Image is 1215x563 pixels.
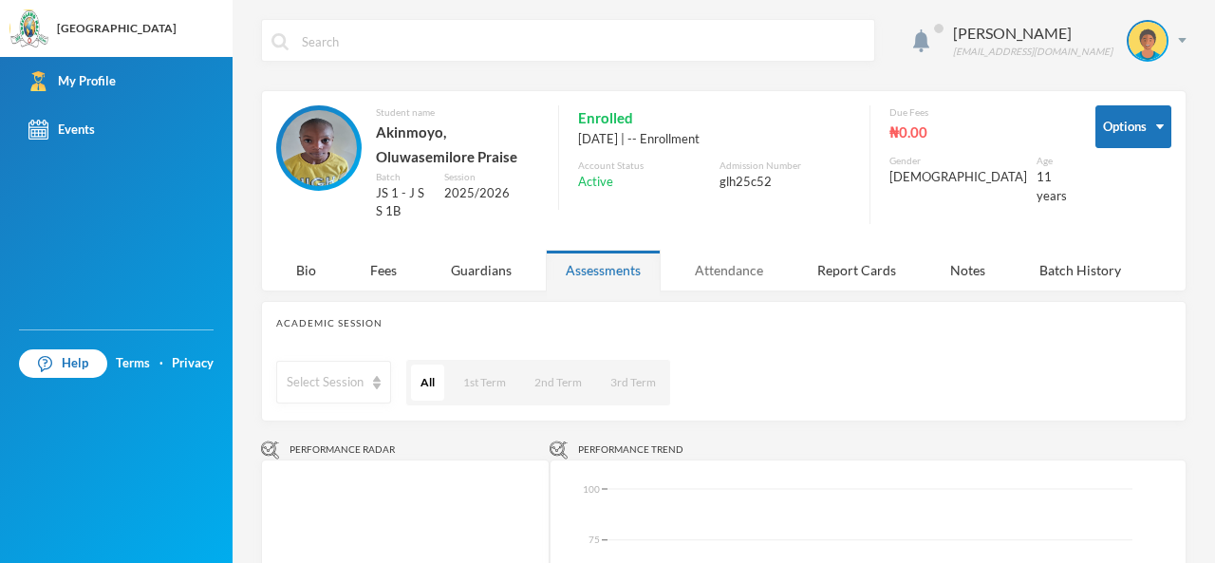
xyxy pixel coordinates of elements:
button: 2nd Term [525,365,591,401]
span: Active [578,173,613,192]
div: Select Session [287,373,364,392]
button: 3rd Term [601,365,665,401]
button: All [411,365,444,401]
input: Search [300,20,865,63]
div: Attendance [675,250,783,291]
div: [EMAIL_ADDRESS][DOMAIN_NAME] [953,45,1112,59]
span: Performance Trend [578,442,683,457]
div: Notes [930,250,1005,291]
div: [GEOGRAPHIC_DATA] [57,20,177,37]
button: Options [1095,105,1171,148]
div: [DATE] | -- Enrollment [578,130,850,149]
div: Admission Number [720,159,850,173]
div: ₦0.00 [889,120,1067,144]
div: Assessments [546,250,661,291]
div: [PERSON_NAME] [953,22,1112,45]
div: Guardians [431,250,532,291]
img: STUDENT [281,110,357,186]
img: search [271,33,289,50]
span: Performance Radar [290,442,395,457]
div: Fees [350,250,417,291]
div: My Profile [28,71,116,91]
div: [DEMOGRAPHIC_DATA] [889,168,1027,187]
div: Akinmoyo, Oluwasemilore Praise [376,120,539,170]
div: Student name [376,105,539,120]
div: Batch History [1019,250,1141,291]
div: Report Cards [797,250,916,291]
div: Academic Session [276,316,1171,330]
a: Help [19,349,107,378]
div: Age [1037,154,1067,168]
tspan: 75 [589,534,600,545]
div: 2025/2026 [444,184,539,203]
div: Session [444,170,539,184]
a: Terms [116,354,150,373]
div: Due Fees [889,105,1067,120]
img: logo [10,10,48,48]
button: 1st Term [454,365,515,401]
div: Account Status [578,159,709,173]
div: JS 1 - J S S 1B [376,184,430,221]
div: glh25c52 [720,173,850,192]
div: Gender [889,154,1027,168]
tspan: 100 [583,482,600,494]
div: 11 years [1037,168,1067,205]
span: Enrolled [578,105,633,130]
div: Bio [276,250,336,291]
img: STUDENT [1129,22,1167,60]
div: Batch [376,170,430,184]
div: · [159,354,163,373]
div: Events [28,120,95,140]
a: Privacy [172,354,214,373]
